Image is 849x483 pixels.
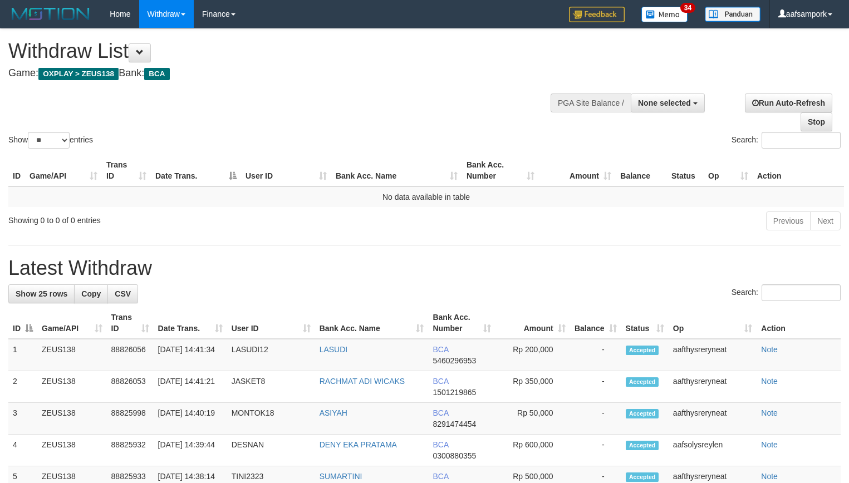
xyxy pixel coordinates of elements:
span: Accepted [626,377,659,387]
th: Amount: activate to sort column ascending [539,155,616,186]
th: Action [753,155,844,186]
td: - [570,435,621,466]
select: Showentries [28,132,70,149]
span: BCA [433,377,448,386]
a: Note [761,440,778,449]
td: - [570,371,621,403]
td: 2 [8,371,37,403]
td: 88826056 [107,339,154,371]
a: SUMARTINI [320,472,362,481]
td: 3 [8,403,37,435]
th: User ID: activate to sort column ascending [227,307,315,339]
td: DESNAN [227,435,315,466]
td: aafsolysreylen [669,435,757,466]
th: ID: activate to sort column descending [8,307,37,339]
span: 34 [680,3,695,13]
th: Op: activate to sort column ascending [704,155,753,186]
th: Trans ID: activate to sort column ascending [102,155,151,186]
span: CSV [115,289,131,298]
td: ZEUS138 [37,371,107,403]
span: Accepted [626,346,659,355]
button: None selected [631,93,705,112]
a: LASUDI [320,345,348,354]
span: Copy 1501219865 to clipboard [433,388,476,397]
a: Note [761,377,778,386]
td: [DATE] 14:41:21 [154,371,227,403]
th: Amount: activate to sort column ascending [495,307,570,339]
th: Op: activate to sort column ascending [669,307,757,339]
div: PGA Site Balance / [551,93,631,112]
th: User ID: activate to sort column ascending [241,155,331,186]
td: 4 [8,435,37,466]
h1: Latest Withdraw [8,257,841,279]
th: Game/API: activate to sort column ascending [25,155,102,186]
span: Accepted [626,409,659,418]
span: BCA [433,472,448,481]
div: Showing 0 to 0 of 0 entries [8,210,345,226]
span: Accepted [626,472,659,482]
span: Show 25 rows [16,289,67,298]
label: Search: [732,284,841,301]
td: [DATE] 14:41:34 [154,339,227,371]
td: Rp 200,000 [495,339,570,371]
a: Note [761,408,778,417]
td: - [570,403,621,435]
td: [DATE] 14:39:44 [154,435,227,466]
a: Previous [766,211,811,230]
img: Feedback.jpg [569,7,625,22]
a: Show 25 rows [8,284,75,303]
th: Status [667,155,704,186]
td: 88825998 [107,403,154,435]
td: ZEUS138 [37,339,107,371]
td: [DATE] 14:40:19 [154,403,227,435]
h1: Withdraw List [8,40,555,62]
span: BCA [433,408,448,417]
a: RACHMAT ADI WICAKS [320,377,405,386]
th: Bank Acc. Number: activate to sort column ascending [428,307,495,339]
a: DENY EKA PRATAMA [320,440,397,449]
span: OXPLAY > ZEUS138 [38,68,119,80]
span: None selected [638,98,691,107]
img: panduan.png [705,7,760,22]
span: BCA [433,345,448,354]
th: Date Trans.: activate to sort column ascending [154,307,227,339]
td: Rp 600,000 [495,435,570,466]
a: Note [761,345,778,354]
td: - [570,339,621,371]
span: Copy 5460296953 to clipboard [433,356,476,365]
a: Copy [74,284,108,303]
th: Game/API: activate to sort column ascending [37,307,107,339]
span: Copy 8291474454 to clipboard [433,420,476,428]
span: Accepted [626,441,659,450]
td: JASKET8 [227,371,315,403]
th: ID [8,155,25,186]
span: BCA [433,440,448,449]
td: aafthysreryneat [669,371,757,403]
td: No data available in table [8,186,844,207]
td: aafthysreryneat [669,403,757,435]
label: Show entries [8,132,93,149]
td: 1 [8,339,37,371]
img: Button%20Memo.svg [641,7,688,22]
td: Rp 50,000 [495,403,570,435]
th: Action [757,307,841,339]
td: MONTOK18 [227,403,315,435]
a: Stop [801,112,832,131]
th: Bank Acc. Number: activate to sort column ascending [462,155,539,186]
a: Next [810,211,841,230]
img: MOTION_logo.png [8,6,93,22]
input: Search: [762,132,841,149]
a: ASIYAH [320,408,347,417]
span: Copy 0300880355 to clipboard [433,451,476,460]
th: Bank Acc. Name: activate to sort column ascending [331,155,462,186]
th: Trans ID: activate to sort column ascending [107,307,154,339]
th: Balance [616,155,667,186]
td: Rp 350,000 [495,371,570,403]
input: Search: [762,284,841,301]
th: Bank Acc. Name: activate to sort column ascending [315,307,429,339]
span: BCA [144,68,169,80]
span: Copy [81,289,101,298]
td: LASUDI12 [227,339,315,371]
label: Search: [732,132,841,149]
td: 88826053 [107,371,154,403]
